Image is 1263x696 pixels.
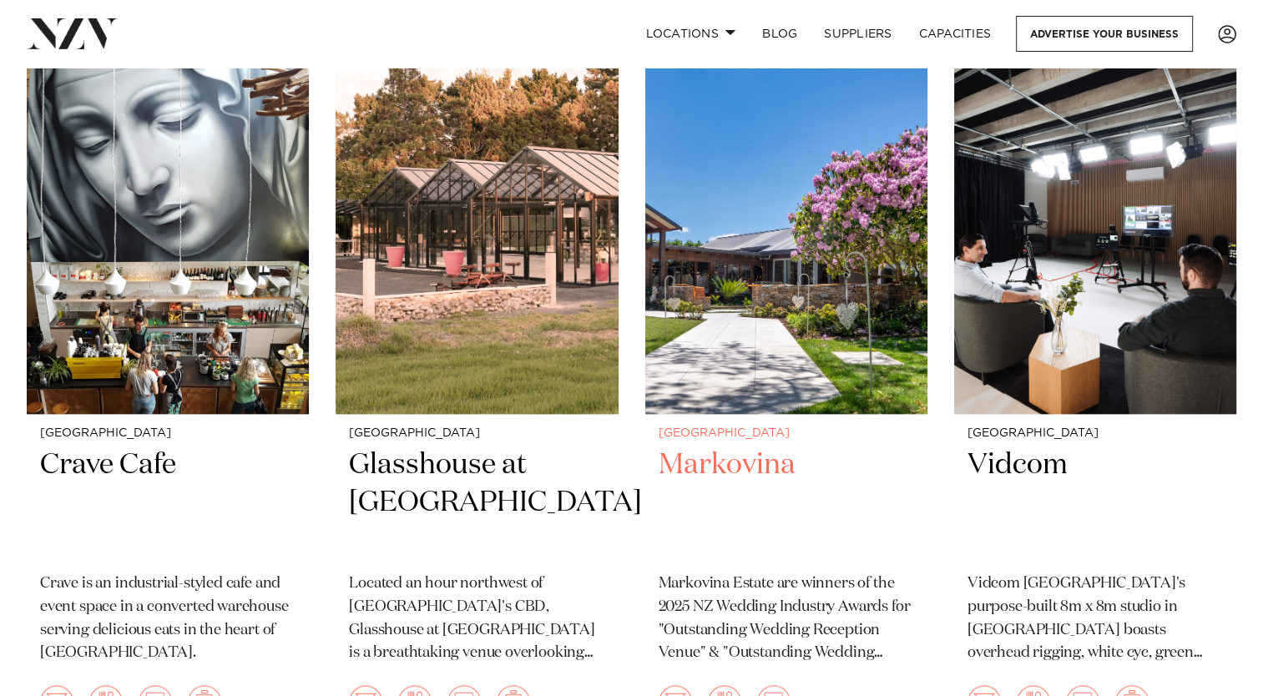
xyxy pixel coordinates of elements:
[811,16,905,52] a: SUPPLIERS
[40,446,296,559] h2: Crave Cafe
[659,427,914,440] small: [GEOGRAPHIC_DATA]
[349,572,604,666] p: Located an hour northwest of [GEOGRAPHIC_DATA]'s CBD, Glasshouse at [GEOGRAPHIC_DATA] is a breath...
[40,427,296,440] small: [GEOGRAPHIC_DATA]
[40,572,296,666] p: Crave is an industrial-styled cafe and event space in a converted warehouse serving delicious eat...
[1016,16,1193,52] a: Advertise your business
[659,446,914,559] h2: Markovina
[967,427,1223,440] small: [GEOGRAPHIC_DATA]
[906,16,1005,52] a: Capacities
[632,16,749,52] a: Locations
[349,446,604,559] h2: Glasshouse at [GEOGRAPHIC_DATA]
[967,446,1223,559] h2: Vidcom
[749,16,811,52] a: BLOG
[659,572,914,666] p: Markovina Estate are winners of the 2025 NZ Wedding Industry Awards for "Outstanding Wedding Rece...
[27,18,118,48] img: nzv-logo.png
[349,427,604,440] small: [GEOGRAPHIC_DATA]
[967,572,1223,666] p: Vidcom [GEOGRAPHIC_DATA]'s purpose-built 8m x 8m studio in [GEOGRAPHIC_DATA] boasts overhead rigg...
